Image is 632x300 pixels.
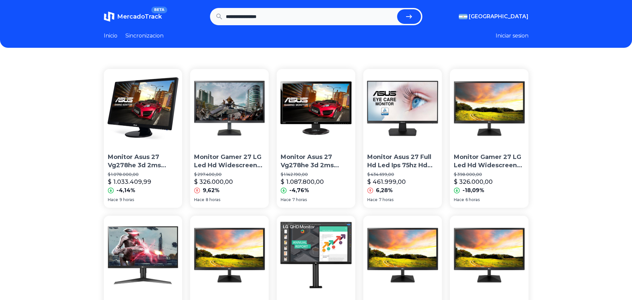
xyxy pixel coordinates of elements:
img: Monitor Gamer LG 27qn880 27 Qhd [277,216,355,294]
span: 7 horas [379,197,393,202]
p: $ 1.078.000,00 [108,172,178,177]
a: Monitor Gamer 27 LG Led Hd Widescreen 75hz Free Sync HdmiMonitor Gamer 27 LG Led Hd Widescreen 75... [450,69,528,208]
img: Monitor Gamer LG 27mk400h Led 27 Negro 100v/240v [450,216,528,294]
a: Inicio [104,32,117,40]
p: -18,09% [462,187,484,194]
img: Monitor Asus 27 Full Hd Led Ips 75hz Hdmi + Vga Gamer [363,69,442,148]
img: Monitor Asus 27 Vg278he 3d 2ms 144hz Hdmi Full Hd 100 Gamer [277,69,355,148]
p: $ 1.033.409,99 [108,177,151,187]
p: $ 326.000,00 [194,177,233,187]
span: Hace [454,197,464,202]
p: $ 398.000,00 [454,172,525,177]
span: Hace [194,197,204,202]
img: Monitor Gamer 27 LG Led Hd Widescreen 75hz Free Sync Hdmi [190,69,269,148]
p: $ 326.000,00 [454,177,493,187]
span: Hace [108,197,118,202]
a: Monitor Asus 27 Vg278he 3d 2ms 144hz Hdmi Full Hd 100 GamerMonitor Asus 27 Vg278he 3d 2ms 144hz H... [104,69,182,208]
img: Argentina [459,14,467,19]
span: 7 horas [292,197,307,202]
p: Monitor Asus 27 Vg278he 3d 2ms 144hz Hdmi Full Hd 100 Gamer [281,153,351,170]
p: $ 1.087.800,00 [281,177,324,187]
a: MercadoTrackBETA [104,11,162,22]
button: Iniciar sesion [496,32,528,40]
a: Monitor Asus 27 Full Hd Led Ips 75hz Hdmi + Vga GamerMonitor Asus 27 Full Hd Led Ips 75hz Hdmi + ... [363,69,442,208]
p: Monitor Asus 27 Vg278he 3d 2ms 144hz Hdmi Full Hd 100 Gamer [108,153,178,170]
p: Monitor Gamer 27 LG Led Hd Widescreen 75hz Free Sync Hdmi [454,153,525,170]
p: 6,28% [376,187,393,194]
img: Monitor Gamer LG 27mk400h Led 27 Negro 100v/240v [190,216,269,294]
span: 9 horas [119,197,134,202]
p: Monitor Gamer 27 LG Led Hd Widescreen 75hz Free Sync Hdmi [194,153,265,170]
p: 9,62% [203,187,220,194]
p: $ 1.142.190,00 [281,172,351,177]
img: Monitor Asus 27 Vg278he 3d 2ms 144hz Hdmi Full Hd 100 Gamer [104,69,182,148]
p: -4,76% [289,187,309,194]
span: Hace [281,197,291,202]
a: Sincronizacion [125,32,164,40]
span: Hace [367,197,378,202]
p: $ 297.400,00 [194,172,265,177]
p: -4,14% [116,187,135,194]
span: BETA [151,7,167,13]
a: Monitor Asus 27 Vg278he 3d 2ms 144hz Hdmi Full Hd 100 GamerMonitor Asus 27 Vg278he 3d 2ms 144hz H... [277,69,355,208]
img: MercadoTrack [104,11,114,22]
span: 6 horas [465,197,480,202]
span: MercadoTrack [117,13,162,20]
p: Monitor Asus 27 Full Hd Led Ips 75hz Hdmi + Vga Gamer [367,153,438,170]
p: $ 461.999,00 [367,177,406,187]
img: Monitor Gamer 27 LG Led Hd Widescreen 75hz Free Sync Hdmi [450,69,528,148]
span: [GEOGRAPHIC_DATA] [469,13,528,21]
p: $ 434.699,00 [367,172,438,177]
button: [GEOGRAPHIC_DATA] [459,13,528,21]
span: 8 horas [206,197,220,202]
img: Monitor Gamer 27 144hz 1ms Ips LG Full Hd Mbr Nvidia G-sync [104,216,182,294]
a: Monitor Gamer 27 LG Led Hd Widescreen 75hz Free Sync HdmiMonitor Gamer 27 LG Led Hd Widescreen 75... [190,69,269,208]
img: Monitor Gamer LG 27mk400h Led 27 Negro 100v/240v [363,216,442,294]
